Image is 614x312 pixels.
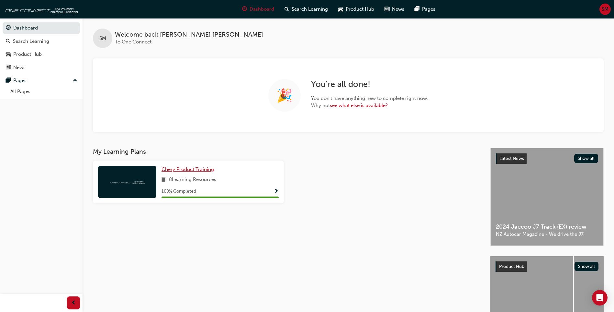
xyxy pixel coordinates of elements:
h3: My Learning Plans [93,148,480,155]
span: Welcome back , [PERSON_NAME] [PERSON_NAME] [115,31,263,39]
a: guage-iconDashboard [237,3,279,16]
span: news-icon [385,5,389,13]
span: Product Hub [346,6,374,13]
div: News [13,64,26,71]
span: News [392,6,404,13]
div: Search Learning [13,38,49,45]
span: car-icon [6,52,11,57]
span: guage-icon [242,5,247,13]
a: news-iconNews [379,3,409,16]
a: Product HubShow all [496,261,598,272]
button: Show Progress [274,187,279,196]
a: All Pages [8,87,80,97]
span: Show Progress [274,189,279,195]
a: car-iconProduct Hub [333,3,379,16]
span: To One Connect [115,39,151,45]
span: 100 % Completed [162,188,196,195]
span: 2024 Jaecoo J7 Track (EX) review [496,223,598,231]
span: guage-icon [6,25,11,31]
div: Open Intercom Messenger [592,290,608,306]
span: 🎉 [276,92,293,99]
span: Latest News [499,156,524,161]
a: Chery Product Training [162,166,217,173]
button: Show all [575,262,599,271]
span: 8 Learning Resources [169,176,216,184]
a: Latest NewsShow all2024 Jaecoo J7 Track (EX) reviewNZ Autocar Magazine - We drive the J7. [490,148,604,246]
span: up-icon [73,77,77,85]
button: DashboardSearch LearningProduct HubNews [3,21,80,75]
div: Pages [13,77,27,84]
span: Search Learning [292,6,328,13]
img: oneconnect [109,179,145,185]
span: pages-icon [415,5,419,13]
img: oneconnect [3,3,78,16]
span: pages-icon [6,78,11,84]
span: Product Hub [499,264,524,269]
span: search-icon [6,39,10,44]
span: Why not [311,102,428,109]
button: SM [599,4,611,15]
span: news-icon [6,65,11,71]
a: search-iconSearch Learning [279,3,333,16]
span: book-icon [162,176,166,184]
span: Chery Product Training [162,166,214,172]
span: prev-icon [71,299,76,307]
button: Pages [3,75,80,87]
a: see what else is available? [330,102,388,108]
a: Product Hub [3,48,80,60]
span: search-icon [285,5,289,13]
span: You don ' t have anything new to complete right now. [311,95,428,102]
a: Search Learning [3,35,80,47]
span: SM [99,35,106,42]
div: Product Hub [13,51,42,58]
span: NZ Autocar Magazine - We drive the J7. [496,231,598,238]
span: SM [602,6,608,13]
button: Show all [574,154,598,163]
a: Latest NewsShow all [496,153,598,164]
a: News [3,62,80,74]
span: Dashboard [250,6,274,13]
h2: You ' re all done! [311,79,428,90]
a: pages-iconPages [409,3,441,16]
span: car-icon [338,5,343,13]
a: Dashboard [3,22,80,34]
span: Pages [422,6,435,13]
